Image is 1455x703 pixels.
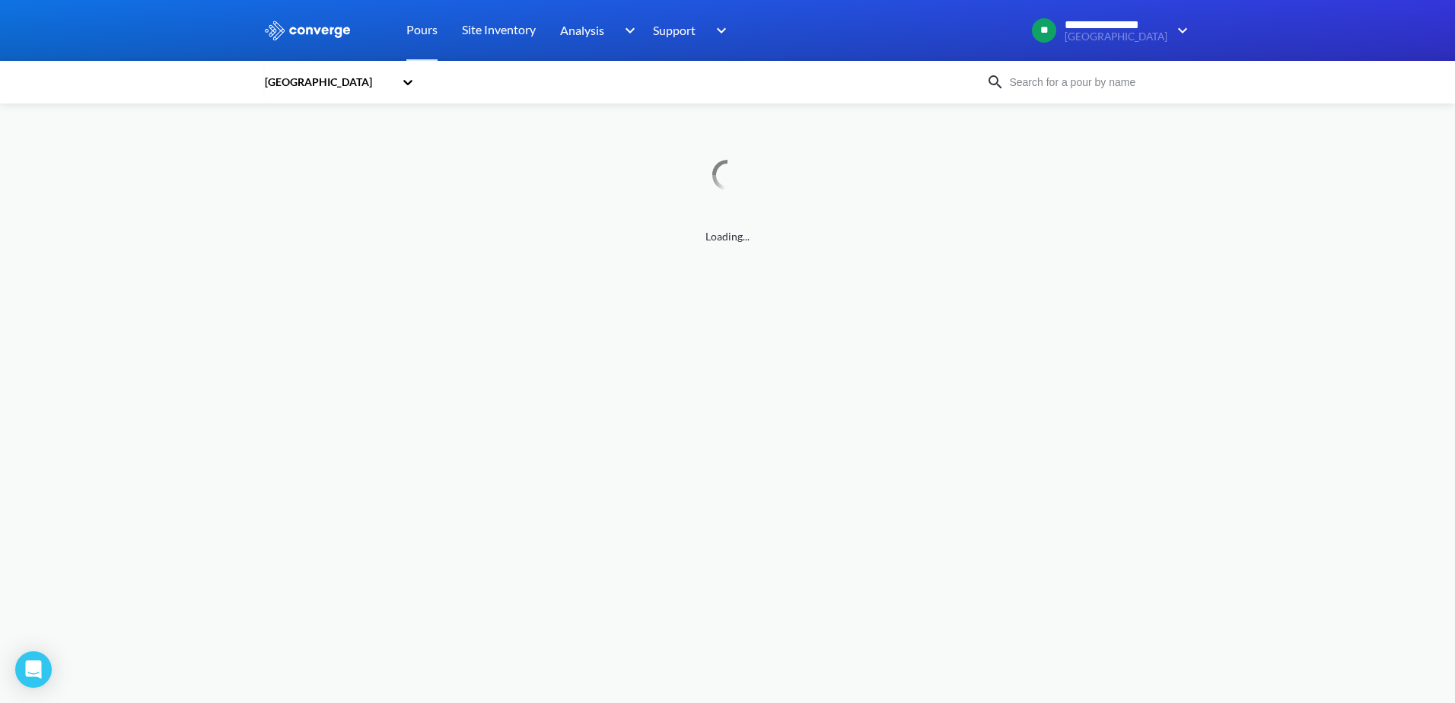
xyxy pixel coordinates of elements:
[15,651,52,688] div: Open Intercom Messenger
[263,74,394,91] div: [GEOGRAPHIC_DATA]
[1167,21,1192,40] img: downArrow.svg
[615,21,639,40] img: downArrow.svg
[1004,74,1189,91] input: Search for a pour by name
[263,228,1192,245] span: Loading...
[706,21,731,40] img: downArrow.svg
[1065,31,1167,43] span: [GEOGRAPHIC_DATA]
[263,21,352,40] img: logo_ewhite.svg
[560,21,604,40] span: Analysis
[986,73,1004,91] img: icon-search.svg
[653,21,696,40] span: Support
